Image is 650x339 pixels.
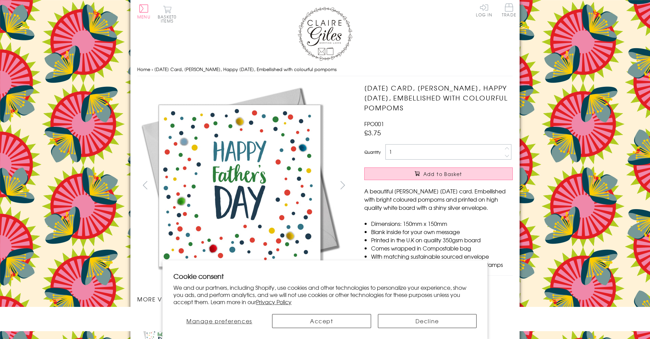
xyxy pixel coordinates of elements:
[298,7,352,61] img: Claire Giles Greetings Cards
[502,3,516,17] span: Trade
[371,252,513,260] li: With matching sustainable sourced envelope
[137,4,151,19] button: Menu
[364,187,513,212] p: A beautiful [PERSON_NAME] [DATE] card. Embellished with bright coloured pompoms and printed on hi...
[173,314,265,328] button: Manage preferences
[137,63,513,77] nav: breadcrumbs
[364,167,513,180] button: Add to Basket
[423,171,462,177] span: Add to Basket
[186,317,252,325] span: Manage preferences
[154,66,337,72] span: [DATE] Card, [PERSON_NAME], Happy [DATE], Embellished with colourful pompoms
[335,177,351,193] button: next
[137,83,342,288] img: Father's Day Card, Dotty, Happy Father's Day, Embellished with colourful pompoms
[476,3,492,17] a: Log In
[371,236,513,244] li: Printed in the U.K on quality 350gsm board
[173,284,477,305] p: We and our partners, including Shopify, use cookies and other technologies to personalize your ex...
[364,149,381,155] label: Quantity
[173,271,477,281] h2: Cookie consent
[378,314,477,328] button: Decline
[351,83,555,237] img: Father's Day Card, Dotty, Happy Father's Day, Embellished with colourful pompoms
[161,14,176,24] span: 0 items
[272,314,371,328] button: Accept
[137,295,351,303] h3: More views
[256,298,292,306] a: Privacy Policy
[137,66,150,72] a: Home
[502,3,516,18] a: Trade
[371,244,513,252] li: Comes wrapped in Compostable bag
[137,177,153,193] button: prev
[371,228,513,236] li: Blank inside for your own message
[152,66,153,72] span: ›
[137,14,151,20] span: Menu
[364,120,384,128] span: FPO001
[364,128,381,137] span: £3.75
[371,219,513,228] li: Dimensions: 150mm x 150mm
[364,83,513,112] h1: [DATE] Card, [PERSON_NAME], Happy [DATE], Embellished with colourful pompoms
[158,5,176,23] button: Basket0 items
